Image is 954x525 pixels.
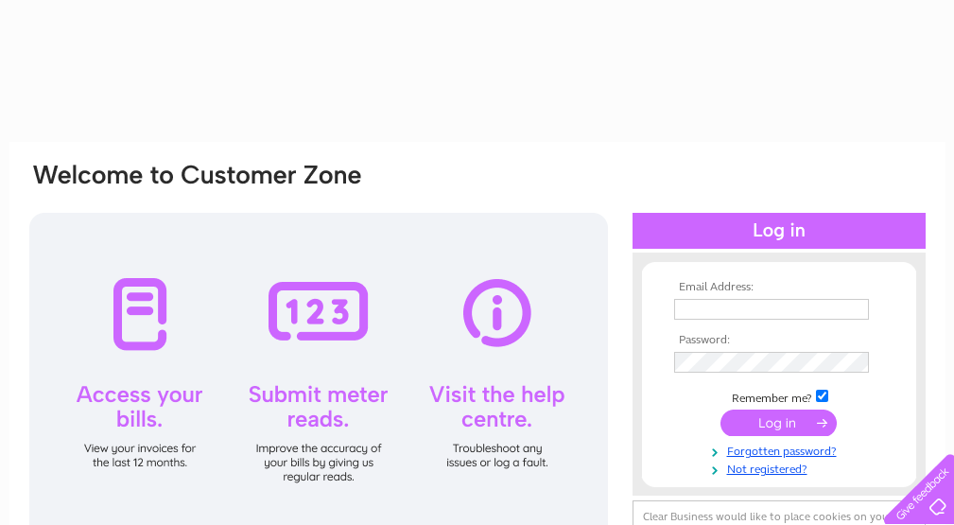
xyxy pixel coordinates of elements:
th: Email Address: [669,281,889,294]
td: Remember me? [669,387,889,406]
a: Not registered? [674,459,889,477]
a: Forgotten password? [674,441,889,459]
input: Submit [720,410,837,436]
th: Password: [669,334,889,347]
